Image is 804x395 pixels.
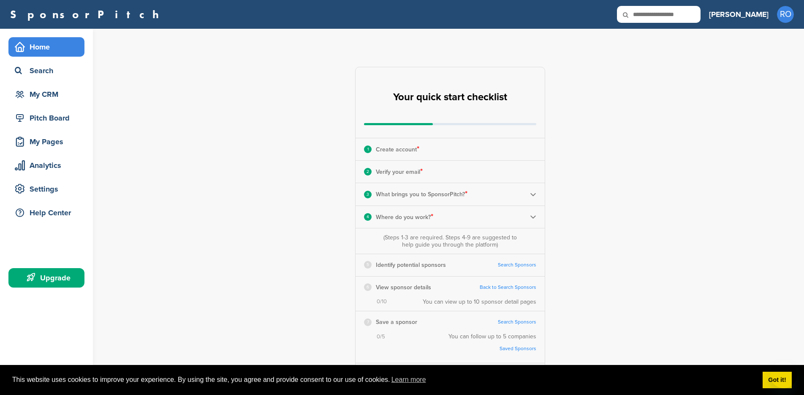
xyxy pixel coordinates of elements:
div: Settings [13,181,84,197]
div: My Pages [13,134,84,149]
p: Create account [376,144,419,155]
div: My CRM [13,87,84,102]
a: Saved Sponsors [457,346,536,352]
a: Back to Search Sponsors [480,284,536,291]
div: Help Center [13,205,84,220]
a: learn more about cookies [390,373,427,386]
span: RO [777,6,794,23]
p: Identify potential sponsors [376,260,446,270]
img: Checklist arrow 2 [530,214,536,220]
div: 4 [364,213,372,221]
div: Home [13,39,84,55]
div: Upgrade [13,270,84,285]
div: 2 [364,168,372,176]
div: 1 [364,145,372,153]
a: Search [8,61,84,80]
a: Search Sponsors [498,319,536,325]
div: Pitch Board [13,110,84,126]
div: 5 [364,261,372,269]
div: Search [13,63,84,78]
h3: [PERSON_NAME] [709,8,769,20]
div: Analytics [13,158,84,173]
div: (Steps 1-3 are required. Steps 4-9 are suggested to help guide you through the platform) [381,234,519,248]
span: 0/5 [377,333,385,340]
div: 7 [364,318,372,326]
div: You can view up to 10 sponsor detail pages [423,298,536,305]
a: [PERSON_NAME] [709,5,769,24]
a: dismiss cookie message [763,372,792,389]
a: Home [8,37,84,57]
a: Search Sponsors [498,262,536,268]
span: 0/10 [377,298,387,305]
p: View sponsor details [376,282,431,293]
p: Save a sponsor [376,317,417,327]
div: 3 [364,191,372,198]
a: Help Center [8,203,84,222]
p: What brings you to SponsorPitch? [376,189,467,200]
a: Settings [8,179,84,199]
h2: Your quick start checklist [393,88,507,107]
p: Verify your email [376,166,423,177]
iframe: Button to launch messaging window [770,361,797,388]
a: My CRM [8,85,84,104]
div: 6 [364,283,372,291]
span: This website uses cookies to improve your experience. By using the site, you agree and provide co... [12,373,756,386]
div: You can follow up to 5 companies [448,333,536,357]
img: Checklist arrow 2 [530,191,536,197]
a: SponsorPitch [10,9,164,20]
a: My Pages [8,132,84,151]
a: Analytics [8,156,84,175]
a: Upgrade [8,268,84,288]
a: Pitch Board [8,108,84,128]
p: Where do you work? [376,211,433,222]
